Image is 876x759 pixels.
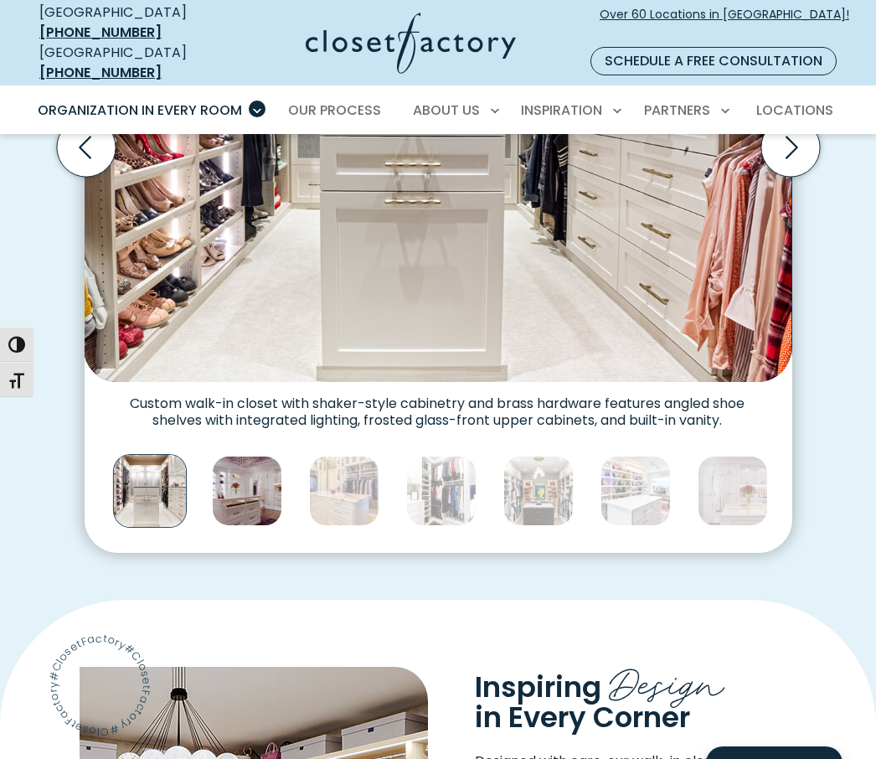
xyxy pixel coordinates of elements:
[644,101,710,120] span: Partners
[212,456,282,526] img: Custom walk-in closet with wall-to-wall cabinetry, open shoe shelving with LED lighting, and cust...
[288,101,381,120] span: Our Process
[475,697,690,737] span: in Every Corner
[306,13,516,74] img: Closet Factory Logo
[609,650,724,710] span: Design
[600,456,671,526] img: Closet featuring a large white island, wall of shelves for shoes and boots, and a sparkling chand...
[39,63,162,82] a: [PHONE_NUMBER]
[590,47,837,75] a: Schedule a Free Consultation
[406,456,477,526] img: Custom walk-in with shaker cabinetry, full-extension drawers, and crown molding. Includes angled ...
[698,456,768,526] img: Elegant white walk-in closet with ornate cabinetry, a center island, and classic molding
[50,111,122,183] button: Previous slide
[39,3,222,43] div: [GEOGRAPHIC_DATA]
[521,101,602,120] span: Inspiration
[84,382,791,429] figcaption: Custom walk-in closet with shaker-style cabinetry and brass hardware features angled shoe shelves...
[309,456,379,526] img: Mirror-front cabinets with integrated lighting, a center island with marble countertop, raised pa...
[503,456,574,526] img: Walk-in with dual islands, extensive hanging and shoe space, and accent-lit shelves highlighting ...
[112,454,186,528] img: Custom walk-in closet with white built-in shelving, hanging rods, and LED rod lighting, featuring...
[38,101,242,120] span: Organization in Every Room
[39,23,162,42] a: [PHONE_NUMBER]
[413,101,480,120] span: About Us
[600,6,849,41] span: Over 60 Locations in [GEOGRAPHIC_DATA]!
[756,101,833,120] span: Locations
[26,87,850,134] nav: Primary Menu
[755,111,827,183] button: Next slide
[475,666,601,706] span: Inspiring
[39,43,222,83] div: [GEOGRAPHIC_DATA]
